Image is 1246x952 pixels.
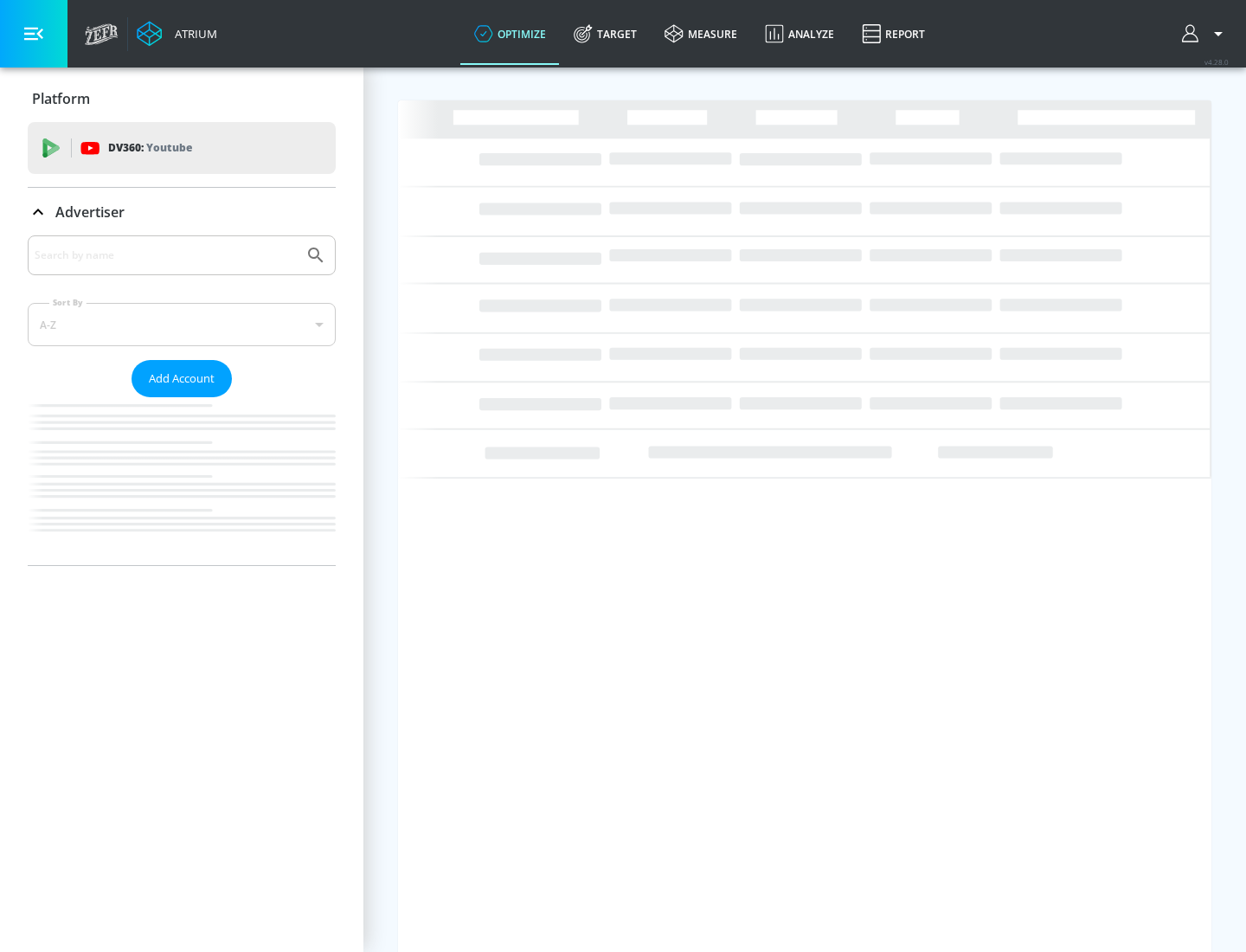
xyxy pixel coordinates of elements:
input: Search by name [35,244,297,267]
label: Sort By [49,297,87,308]
span: v 4.28.0 [1204,57,1229,67]
a: optimize [460,3,560,65]
a: measure [651,3,751,65]
p: Youtube [146,138,192,157]
div: DV360: Youtube [28,122,336,174]
button: Add Account [132,360,232,397]
a: Report [848,3,939,65]
div: Advertiser [28,235,336,565]
p: DV360: [108,138,192,158]
a: Analyze [751,3,848,65]
div: A-Z [28,303,336,346]
span: Add Account [149,369,215,389]
a: Target [560,3,651,65]
div: Advertiser [28,188,336,236]
p: Advertiser [55,203,125,222]
div: Platform [28,74,336,123]
nav: list of Advertiser [28,397,336,565]
div: Atrium [168,26,217,42]
p: Platform [32,89,90,108]
a: Atrium [137,21,217,47]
